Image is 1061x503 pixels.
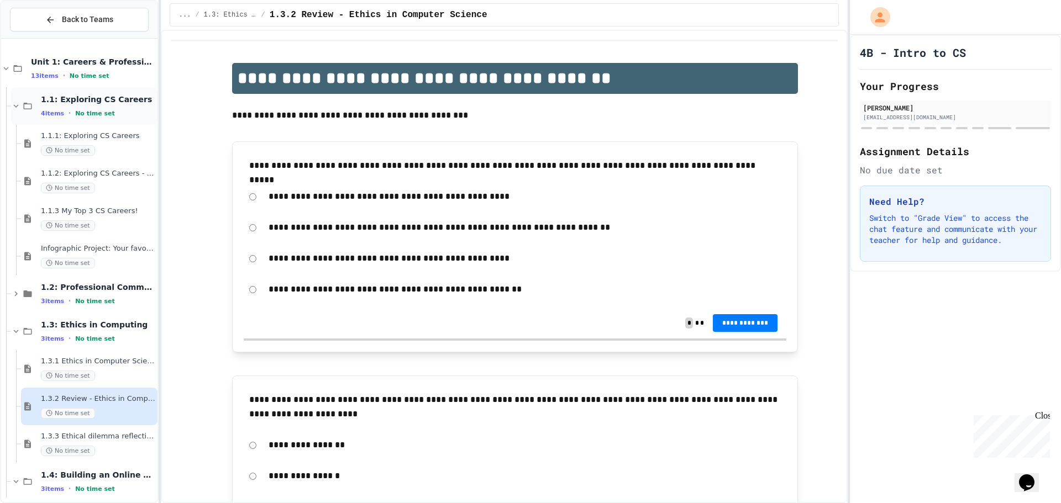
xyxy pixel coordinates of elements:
[863,113,1048,121] div: [EMAIL_ADDRESS][DOMAIN_NAME]
[969,411,1050,458] iframe: chat widget
[41,298,64,305] span: 3 items
[270,8,487,22] span: 1.3.2 Review - Ethics in Computer Science
[41,394,155,404] span: 1.3.2 Review - Ethics in Computer Science
[41,470,155,480] span: 1.4: Building an Online Presence
[179,10,191,19] span: ...
[10,8,149,31] button: Back to Teams
[69,109,71,118] span: •
[869,213,1042,246] p: Switch to "Grade View" to access the chat feature and communicate with your teacher for help and ...
[31,57,155,67] span: Unit 1: Careers & Professionalism
[261,10,265,19] span: /
[41,446,95,456] span: No time set
[860,78,1051,94] h2: Your Progress
[75,485,115,493] span: No time set
[41,220,95,231] span: No time set
[41,244,155,253] span: Infographic Project: Your favorite CS
[41,357,155,366] span: 1.3.1 Ethics in Computer Science
[41,110,64,117] span: 4 items
[75,110,115,117] span: No time set
[860,144,1051,159] h2: Assignment Details
[41,94,155,104] span: 1.1: Exploring CS Careers
[69,296,71,305] span: •
[1015,459,1050,492] iframe: chat widget
[41,408,95,419] span: No time set
[63,71,65,80] span: •
[41,207,155,216] span: 1.1.3 My Top 3 CS Careers!
[41,335,64,342] span: 3 items
[41,131,155,141] span: 1.1.1: Exploring CS Careers
[41,282,155,292] span: 1.2: Professional Communication
[41,145,95,156] span: No time set
[75,298,115,305] span: No time set
[70,72,109,80] span: No time set
[41,320,155,330] span: 1.3: Ethics in Computing
[62,14,113,25] span: Back to Teams
[195,10,199,19] span: /
[75,335,115,342] span: No time set
[869,195,1042,208] h3: Need Help?
[860,163,1051,177] div: No due date set
[204,10,257,19] span: 1.3: Ethics in Computing
[41,485,64,493] span: 3 items
[31,72,59,80] span: 13 items
[69,484,71,493] span: •
[860,45,966,60] h1: 4B - Intro to CS
[41,183,95,193] span: No time set
[859,4,893,30] div: My Account
[41,432,155,441] span: 1.3.3 Ethical dilemma reflections
[863,103,1048,113] div: [PERSON_NAME]
[41,370,95,381] span: No time set
[4,4,76,70] div: Chat with us now!Close
[41,169,155,178] span: 1.1.2: Exploring CS Careers - Review
[41,258,95,268] span: No time set
[69,334,71,343] span: •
